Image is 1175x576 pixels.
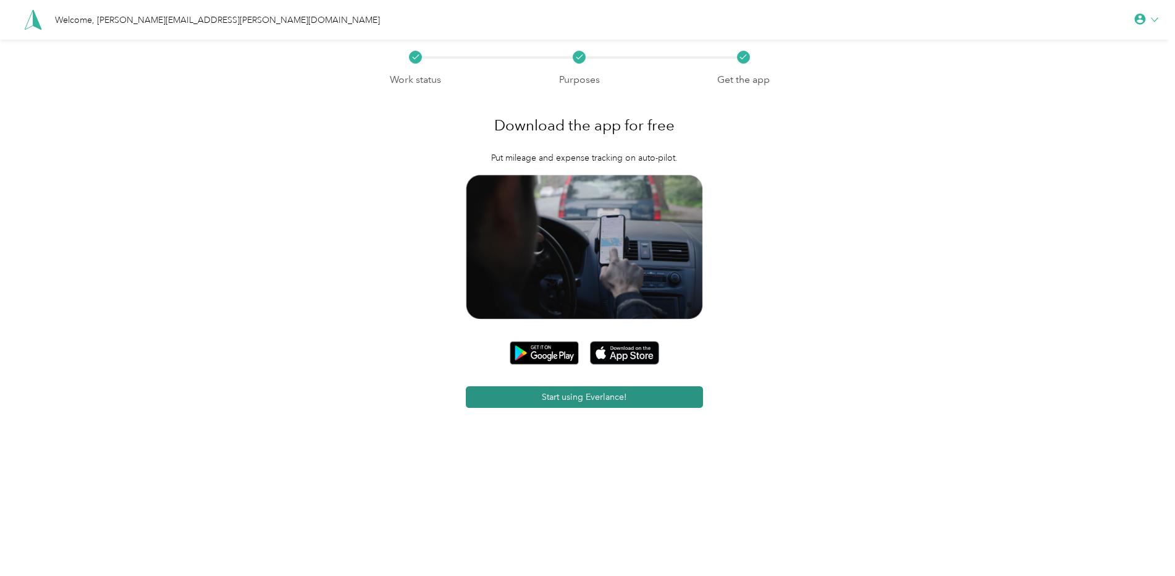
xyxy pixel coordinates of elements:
[494,111,675,140] h1: Download the app for free
[55,14,380,27] div: Welcome, [PERSON_NAME][EMAIL_ADDRESS][PERSON_NAME][DOMAIN_NAME]
[390,72,441,88] p: Work status
[466,386,702,408] button: Start using Everlance!
[491,151,678,164] p: Put mileage and expense tracking on auto-pilot.
[1106,507,1175,576] iframe: Everlance-gr Chat Button Frame
[717,72,770,88] p: Get the app
[590,341,659,365] img: App store
[559,72,600,88] p: Purposes
[510,341,579,365] img: Google play
[466,175,702,319] img: Get app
